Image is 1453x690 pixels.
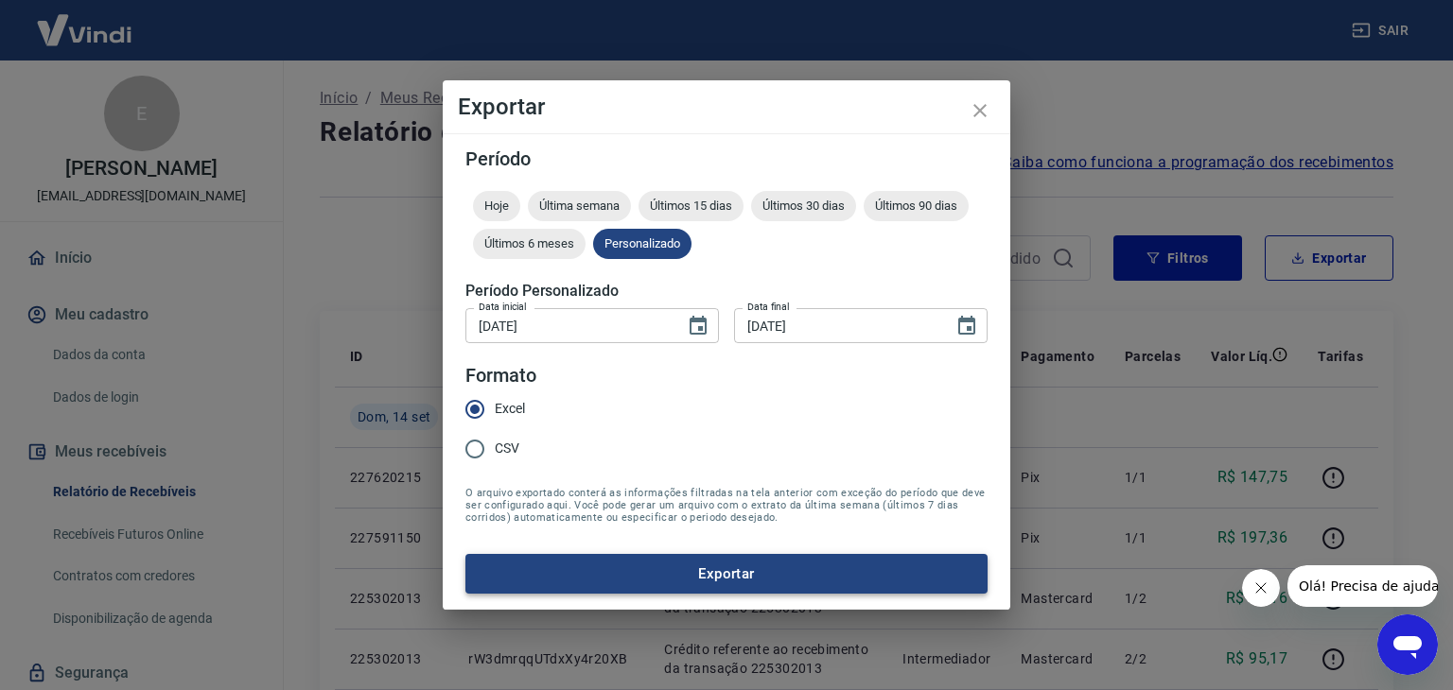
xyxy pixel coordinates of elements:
div: Últimos 30 dias [751,191,856,221]
span: Últimos 15 dias [639,198,744,213]
div: Última semana [528,191,631,221]
span: Última semana [528,198,631,213]
div: Últimos 90 dias [864,191,969,221]
label: Data final [747,300,790,314]
input: DD/MM/YYYY [734,308,940,343]
span: Excel [495,399,525,419]
span: Hoje [473,198,520,213]
h4: Exportar [458,95,995,118]
iframe: Fechar mensagem [1242,569,1280,607]
button: close [957,88,1003,133]
input: DD/MM/YYYY [465,308,672,343]
button: Choose date, selected date is 14 de set de 2025 [679,307,717,345]
span: CSV [495,439,519,458]
iframe: Mensagem da empresa [1287,565,1438,607]
span: O arquivo exportado conterá as informações filtradas na tela anterior com exceção do período que ... [465,487,988,524]
label: Data inicial [479,300,527,314]
span: Olá! Precisa de ajuda? [11,13,159,28]
div: Hoje [473,191,520,221]
span: Personalizado [593,236,691,250]
h5: Período Personalizado [465,282,988,301]
legend: Formato [465,362,536,389]
span: Últimos 30 dias [751,198,856,213]
div: Últimos 6 meses [473,229,586,259]
div: Últimos 15 dias [639,191,744,221]
span: Últimos 6 meses [473,236,586,250]
h5: Período [465,149,988,168]
button: Choose date, selected date is 14 de set de 2025 [948,307,986,345]
iframe: Botão para abrir a janela de mensagens [1377,614,1438,675]
button: Exportar [465,554,988,594]
span: Últimos 90 dias [864,198,969,213]
div: Personalizado [593,229,691,259]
